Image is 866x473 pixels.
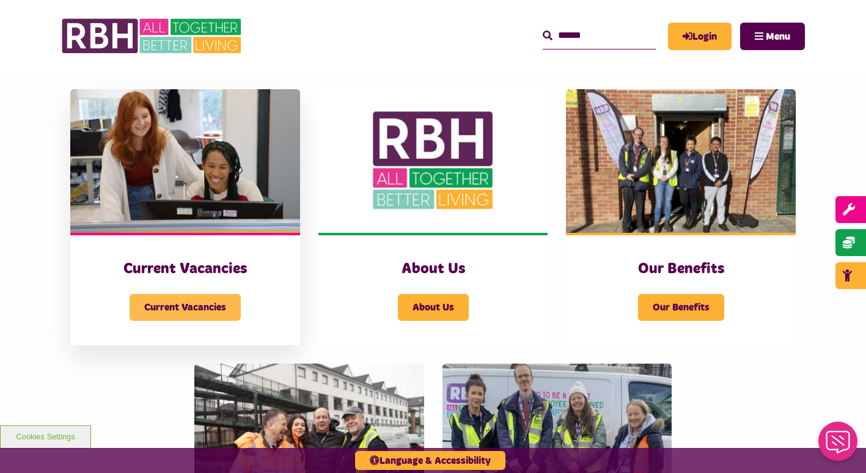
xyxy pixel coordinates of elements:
span: Menu [766,32,790,42]
iframe: Netcall Web Assistant for live chat [811,418,866,473]
button: Language & Accessibility [355,451,505,470]
h3: Our Benefits [590,260,771,279]
a: About Us About Us [318,89,548,345]
img: RBH [61,12,244,60]
h3: About Us [343,260,524,279]
span: Our Benefits [638,294,724,321]
a: MyRBH [668,23,732,50]
img: IMG 1470 [70,89,300,233]
img: RBH Logo Social Media 480X360 (1) [318,89,548,233]
input: Search [543,23,656,49]
h3: Current Vacancies [95,260,276,279]
a: Our Benefits Our Benefits [566,89,796,345]
button: Navigation [740,23,805,50]
img: Dropinfreehold2 [566,89,796,233]
span: About Us [398,294,469,321]
span: Current Vacancies [130,294,241,321]
a: Current Vacancies Current Vacancies [70,89,300,345]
